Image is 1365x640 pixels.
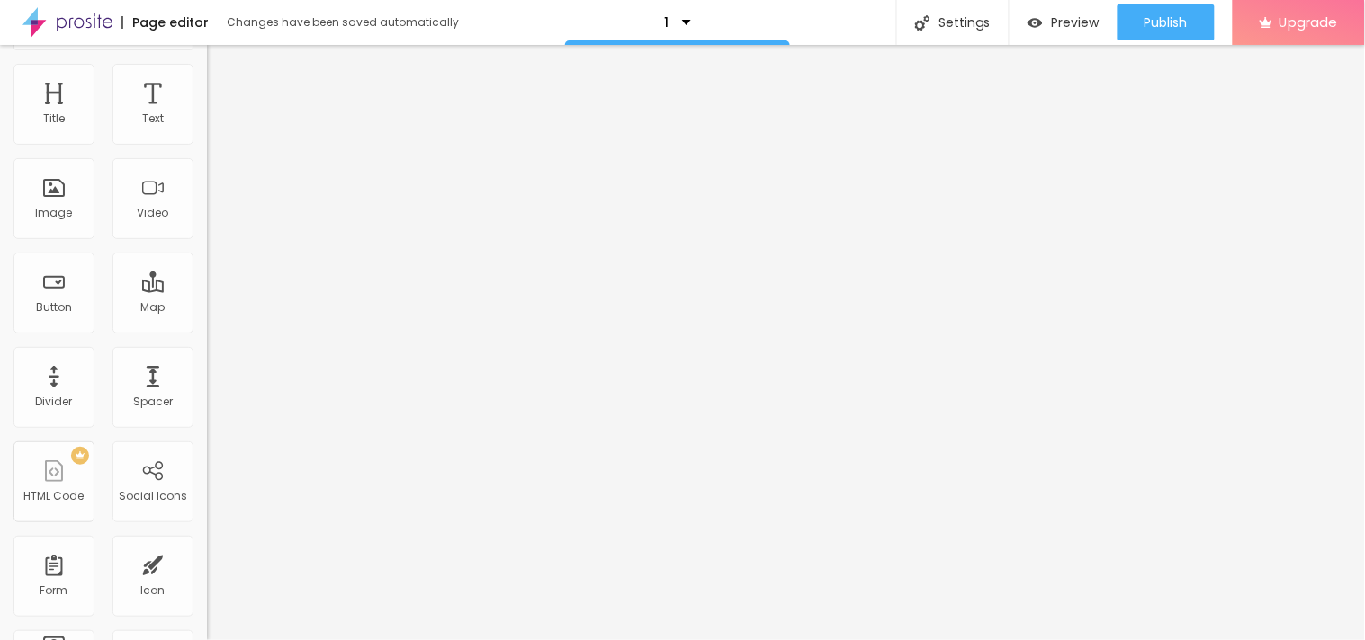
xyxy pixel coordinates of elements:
img: view-1.svg [1028,15,1043,31]
button: Preview [1010,4,1118,40]
div: Image [36,207,73,219]
div: Map [141,301,166,314]
div: Changes have been saved automatically [227,17,459,28]
div: Page editor [121,16,209,29]
div: Icon [141,584,166,597]
div: Divider [36,396,73,408]
div: Social Icons [119,490,187,502]
div: HTML Code [24,490,85,502]
span: Publish [1145,15,1188,30]
img: Icone [915,15,930,31]
div: Form [40,584,68,597]
div: Button [36,301,72,314]
div: Spacer [133,396,173,408]
span: Preview [1052,15,1100,30]
div: Text [142,112,164,125]
div: Video [138,207,169,219]
button: Publish [1118,4,1215,40]
iframe: Editor [207,45,1365,640]
div: Title [43,112,65,125]
p: 1 [664,16,669,29]
span: Upgrade [1280,14,1338,30]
